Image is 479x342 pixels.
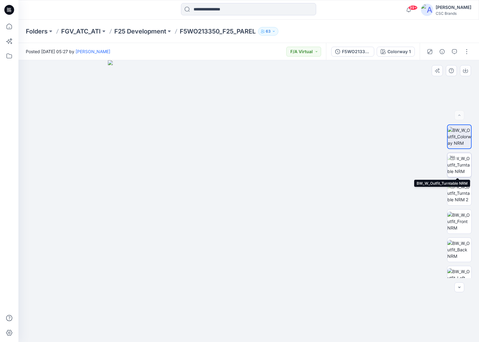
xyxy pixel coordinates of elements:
button: F5WO213350_L25AL1194_F25_PAREL_VFA [331,47,374,57]
img: avatar [421,4,433,16]
a: F25 Development [114,27,166,36]
div: [PERSON_NAME] [436,4,471,11]
button: 63 [258,27,278,36]
img: BW_W_Outfit_Front NRM [447,212,471,231]
span: 99+ [408,5,418,10]
img: BW_W_Outfit_Turntable NRM [447,155,471,175]
span: Posted [DATE] 05:27 by [26,48,110,55]
a: FGV_ATC_ATI [61,27,101,36]
a: [PERSON_NAME] [76,49,110,54]
button: Colorway 1 [377,47,415,57]
img: BW_W_Outfit_Back NRM [447,240,471,259]
img: BW_W_Outfit_Turntable NRM 2 [447,183,471,203]
button: Details [437,47,447,57]
a: Folders [26,27,48,36]
p: 63 [266,28,271,35]
p: F5WO213350_F25_PAREL [180,27,256,36]
img: eyJhbGciOiJIUzI1NiIsImtpZCI6IjAiLCJzbHQiOiJzZXMiLCJ0eXAiOiJKV1QifQ.eyJkYXRhIjp7InR5cGUiOiJzdG9yYW... [108,60,390,342]
img: BW_W_Outfit_Left NRM [447,268,471,288]
div: Colorway 1 [387,48,411,55]
img: BW_W_Outfit_Colorway NRM [448,127,471,146]
div: CSC Brands [436,11,471,16]
div: F5WO213350_L25AL1194_F25_PAREL_VFA [342,48,370,55]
